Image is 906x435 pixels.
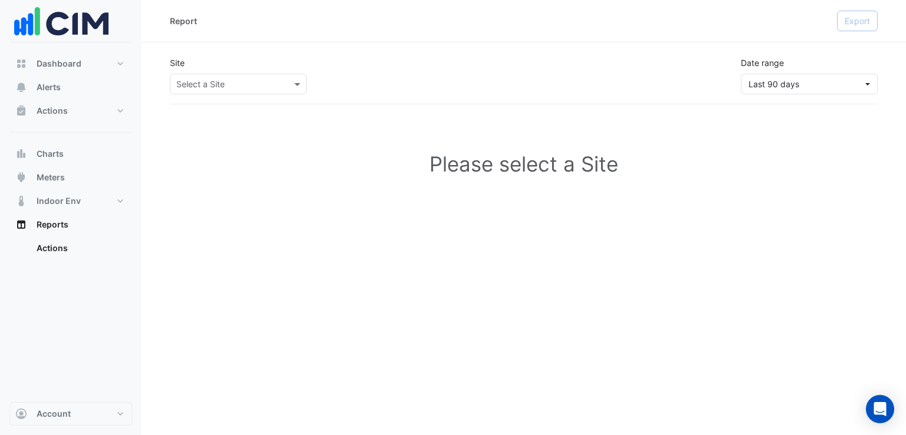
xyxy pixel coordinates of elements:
button: Indoor Env [9,189,132,213]
span: Charts [37,148,64,160]
button: Account [9,402,132,426]
app-icon: Actions [15,105,27,117]
div: Open Intercom Messenger [866,395,894,423]
label: Site [170,57,185,69]
button: Meters [9,166,132,189]
span: 12 May 25 - 10 Aug 25 [749,79,799,89]
div: Reports [9,236,132,265]
span: Dashboard [37,58,81,70]
app-icon: Alerts [15,81,27,93]
span: Indoor Env [37,195,81,207]
app-button: Please select a site and date range [837,11,878,31]
span: Account [37,408,71,420]
button: Charts [9,142,132,166]
img: Company Logo [14,1,109,42]
label: Date range [741,57,784,69]
app-icon: Dashboard [15,58,27,70]
div: Report [170,15,197,27]
button: Alerts [9,75,132,99]
button: Dashboard [9,52,132,75]
a: Actions [27,236,132,260]
app-icon: Indoor Env [15,195,27,207]
span: Actions [37,105,68,117]
span: Reports [37,219,68,230]
span: Meters [37,172,65,183]
button: Actions [9,99,132,123]
app-icon: Reports [15,219,27,230]
button: Reports [9,213,132,236]
app-icon: Charts [15,148,27,160]
button: Last 90 days [741,74,878,94]
h1: Please select a Site [170,114,878,214]
span: Alerts [37,81,61,93]
app-icon: Meters [15,172,27,183]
